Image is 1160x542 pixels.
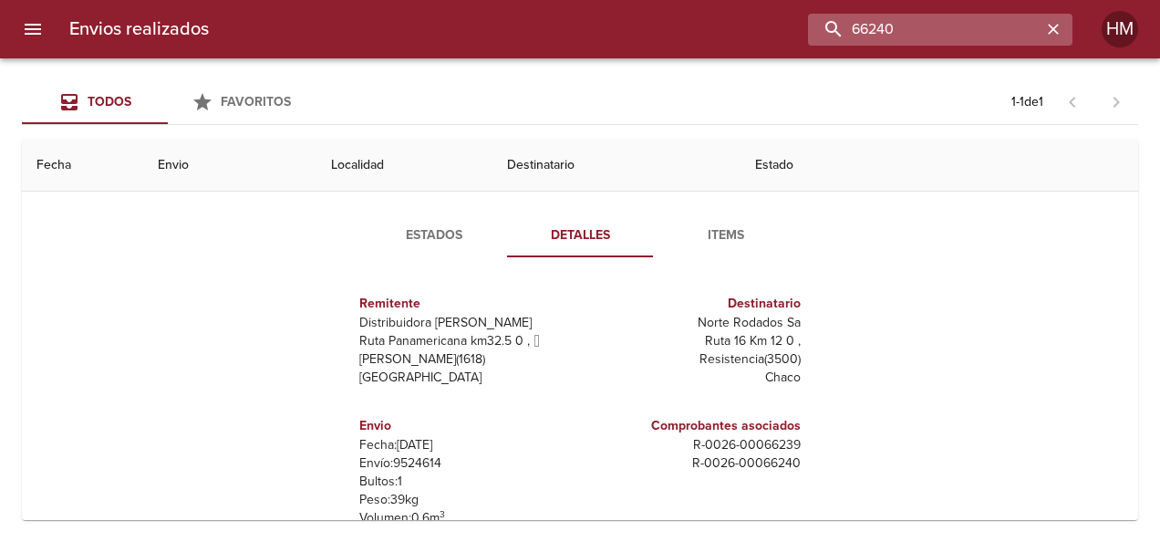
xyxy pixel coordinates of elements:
input: buscar [808,14,1041,46]
th: Destinatario [492,140,741,192]
h6: Envios realizados [69,15,209,44]
p: Fecha: [DATE] [359,436,573,454]
div: Abrir información de usuario [1102,11,1138,47]
p: Resistencia ( 3500 ) [587,350,801,369]
p: 1 - 1 de 1 [1011,93,1043,111]
span: Pagina anterior [1051,92,1094,110]
p: Ruta 16 Km 12 0 , [587,332,801,350]
span: Items [664,224,788,247]
sup: 3 [440,508,445,520]
p: Volumen: 0.6 m [359,509,573,527]
h6: Envio [359,416,573,436]
p: R - 0026 - 00066240 [587,454,801,473]
span: Detalles [518,224,642,247]
h6: Remitente [359,294,573,314]
p: Distribuidora [PERSON_NAME] [359,314,573,332]
p: Peso: 39 kg [359,491,573,509]
p: Ruta Panamericana km32.5 0 ,   [359,332,573,350]
div: Tabs detalle de guia [361,214,799,257]
h6: Destinatario [587,294,801,314]
th: Fecha [22,140,143,192]
h6: Comprobantes asociados [587,416,801,436]
p: R - 0026 - 00066239 [587,436,801,454]
p: [GEOGRAPHIC_DATA] [359,369,573,387]
span: Estados [372,224,496,247]
th: Estado [741,140,1138,192]
div: HM [1102,11,1138,47]
th: Localidad [316,140,492,192]
p: [PERSON_NAME] ( 1618 ) [359,350,573,369]
span: Todos [88,94,131,109]
p: Envío: 9524614 [359,454,573,473]
button: menu [11,7,55,51]
p: Norte Rodados Sa [587,314,801,332]
p: Bultos: 1 [359,473,573,491]
span: Pagina siguiente [1094,80,1138,124]
span: Favoritos [221,94,291,109]
div: Tabs Envios [22,80,314,124]
th: Envio [143,140,316,192]
p: Chaco [587,369,801,387]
